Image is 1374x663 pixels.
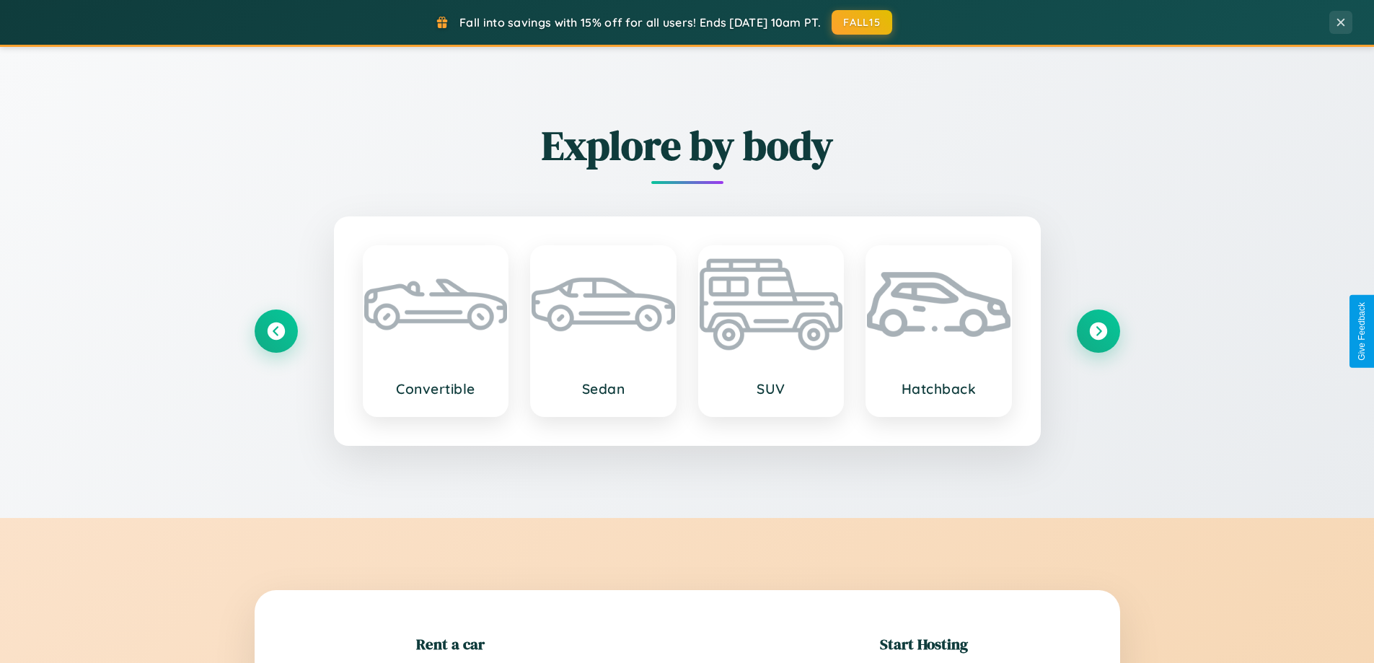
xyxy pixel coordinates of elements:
[881,380,996,398] h3: Hatchback
[832,10,892,35] button: FALL15
[714,380,829,398] h3: SUV
[379,380,493,398] h3: Convertible
[255,118,1120,173] h2: Explore by body
[416,633,485,654] h2: Rent a car
[880,633,968,654] h2: Start Hosting
[1357,302,1367,361] div: Give Feedback
[459,15,821,30] span: Fall into savings with 15% off for all users! Ends [DATE] 10am PT.
[546,380,661,398] h3: Sedan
